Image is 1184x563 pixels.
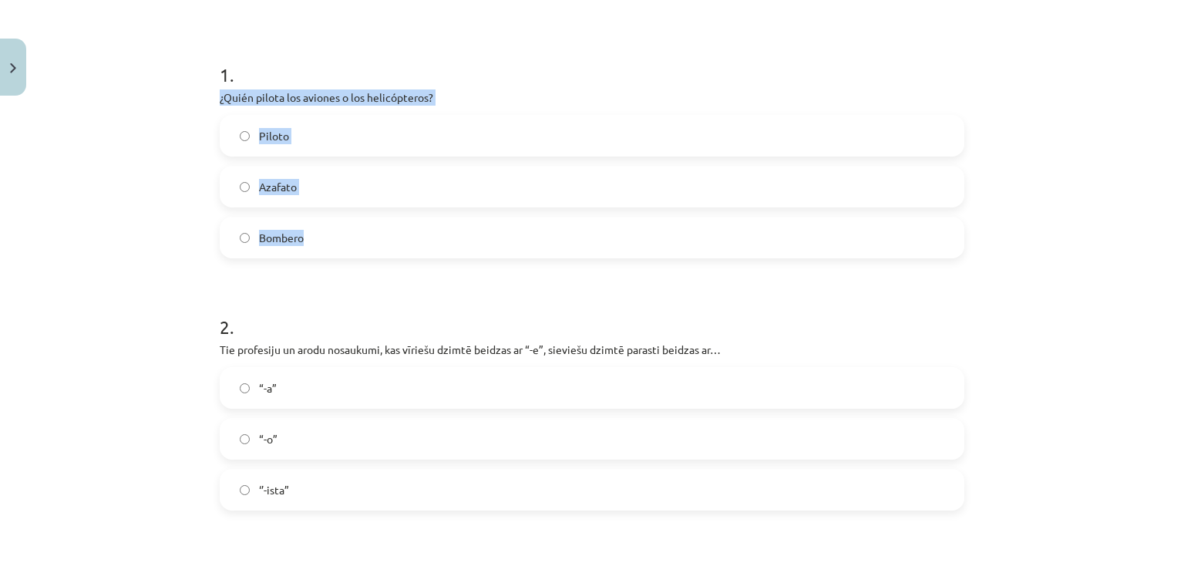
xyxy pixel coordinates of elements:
[259,482,289,498] span: ‘’-ista”
[240,383,250,393] input: “-a”
[240,233,250,243] input: Bombero
[240,182,250,192] input: Azafato
[240,485,250,495] input: ‘’-ista”
[220,342,964,358] p: Tie profesiju un arodu nosaukumi, kas vīriešu dzimtē beidzas ar “-e”, sieviešu dzimtē parasti bei...
[10,63,16,73] img: icon-close-lesson-0947bae3869378f0d4975bcd49f059093ad1ed9edebbc8119c70593378902aed.svg
[220,37,964,85] h1: 1 .
[240,434,250,444] input: “-o”
[259,230,304,246] span: Bombero
[259,431,277,447] span: “-o”
[220,89,964,106] p: ¿Quién pilota los aviones o los helicópteros?
[240,131,250,141] input: Piloto
[259,179,297,195] span: Azafato
[259,128,289,144] span: Piloto
[220,289,964,337] h1: 2 .
[259,380,277,396] span: “-a”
